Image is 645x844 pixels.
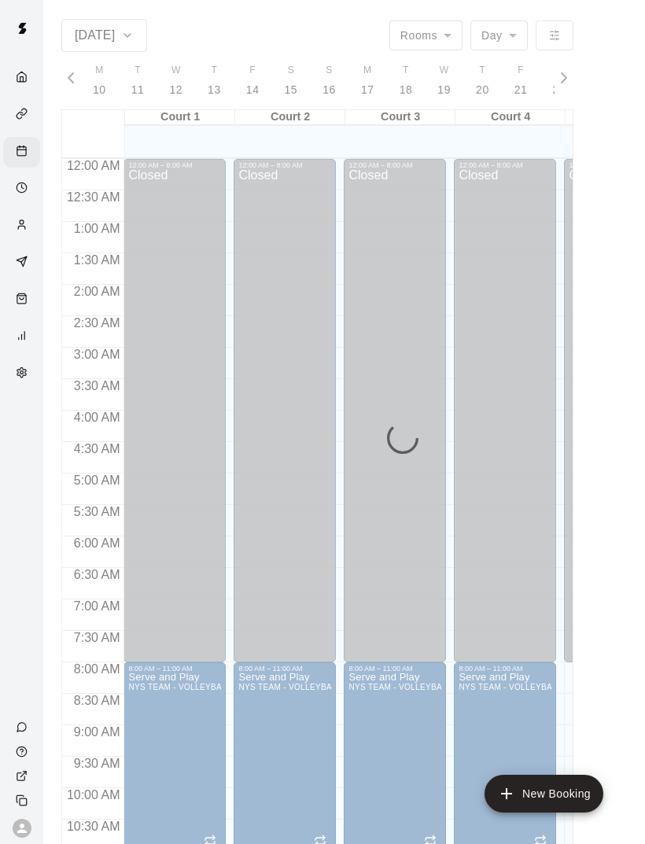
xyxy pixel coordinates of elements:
[70,694,124,707] span: 8:30 AM
[348,58,387,103] button: M17
[70,505,124,518] span: 5:30 AM
[480,63,486,79] span: T
[463,58,502,103] button: T20
[502,58,540,103] button: F21
[70,379,124,393] span: 3:30 AM
[540,58,578,103] button: 22
[95,63,103,79] span: M
[400,82,413,98] p: 18
[348,665,441,673] div: 8:00 AM – 11:00 AM
[514,82,528,98] p: 21
[125,110,235,125] div: Court 1
[249,63,256,79] span: F
[459,161,551,169] div: 12:00 AM – 8:00 AM
[238,665,331,673] div: 8:00 AM – 11:00 AM
[70,474,124,487] span: 5:00 AM
[6,13,38,44] img: Swift logo
[310,58,348,103] button: S16
[131,82,145,98] p: 11
[348,161,441,169] div: 12:00 AM – 8:00 AM
[70,757,124,770] span: 9:30 AM
[288,63,294,79] span: S
[128,161,221,169] div: 12:00 AM – 8:00 AM
[234,58,272,103] button: F14
[3,788,43,813] div: Copy public page link
[119,58,157,103] button: T11
[238,169,331,668] div: Closed
[63,820,124,833] span: 10:30 AM
[387,58,426,103] button: T18
[344,159,446,662] div: 12:00 AM – 8:00 AM: Closed
[454,159,556,662] div: 12:00 AM – 8:00 AM: Closed
[70,253,124,267] span: 1:30 AM
[459,665,551,673] div: 8:00 AM – 11:00 AM
[135,63,141,79] span: T
[425,58,463,103] button: W19
[552,82,566,98] p: 22
[70,568,124,581] span: 6:30 AM
[70,599,124,613] span: 7:00 AM
[70,725,124,739] span: 9:00 AM
[3,715,43,739] a: Contact Us
[459,169,551,668] div: Closed
[70,348,124,361] span: 3:00 AM
[348,683,498,691] span: NYS TEAM - VOLLEYBALL (After 3 pm)
[70,662,124,676] span: 8:00 AM
[63,190,124,204] span: 12:30 AM
[70,316,124,330] span: 2:30 AM
[437,82,451,98] p: 19
[70,411,124,424] span: 4:00 AM
[3,739,43,764] a: Visit help center
[476,82,489,98] p: 20
[208,82,221,98] p: 13
[212,63,218,79] span: T
[238,683,388,691] span: NYS TEAM - VOLLEYBALL (After 3 pm)
[70,222,124,235] span: 1:00 AM
[348,169,441,668] div: Closed
[455,110,566,125] div: Court 4
[70,442,124,455] span: 4:30 AM
[70,536,124,550] span: 6:00 AM
[70,285,124,298] span: 2:00 AM
[128,665,221,673] div: 8:00 AM – 11:00 AM
[195,58,234,103] button: T13
[403,63,409,79] span: T
[440,63,449,79] span: W
[322,82,336,98] p: 16
[157,58,195,103] button: W12
[238,161,331,169] div: 12:00 AM – 8:00 AM
[128,169,221,668] div: Closed
[485,775,603,813] button: add
[63,159,124,172] span: 12:00 AM
[272,58,311,103] button: S15
[285,82,298,98] p: 15
[246,82,260,98] p: 14
[93,82,106,98] p: 10
[70,631,124,644] span: 7:30 AM
[63,788,124,802] span: 10:00 AM
[363,63,371,79] span: M
[80,58,119,103] button: M10
[128,683,278,691] span: NYS TEAM - VOLLEYBALL (After 3 pm)
[459,683,608,691] span: NYS TEAM - VOLLEYBALL (After 3 pm)
[518,63,524,79] span: F
[235,110,345,125] div: Court 2
[169,82,182,98] p: 12
[123,159,226,662] div: 12:00 AM – 8:00 AM: Closed
[3,764,43,788] a: View public page
[361,82,374,98] p: 17
[326,63,332,79] span: S
[234,159,336,662] div: 12:00 AM – 8:00 AM: Closed
[171,63,181,79] span: W
[345,110,455,125] div: Court 3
